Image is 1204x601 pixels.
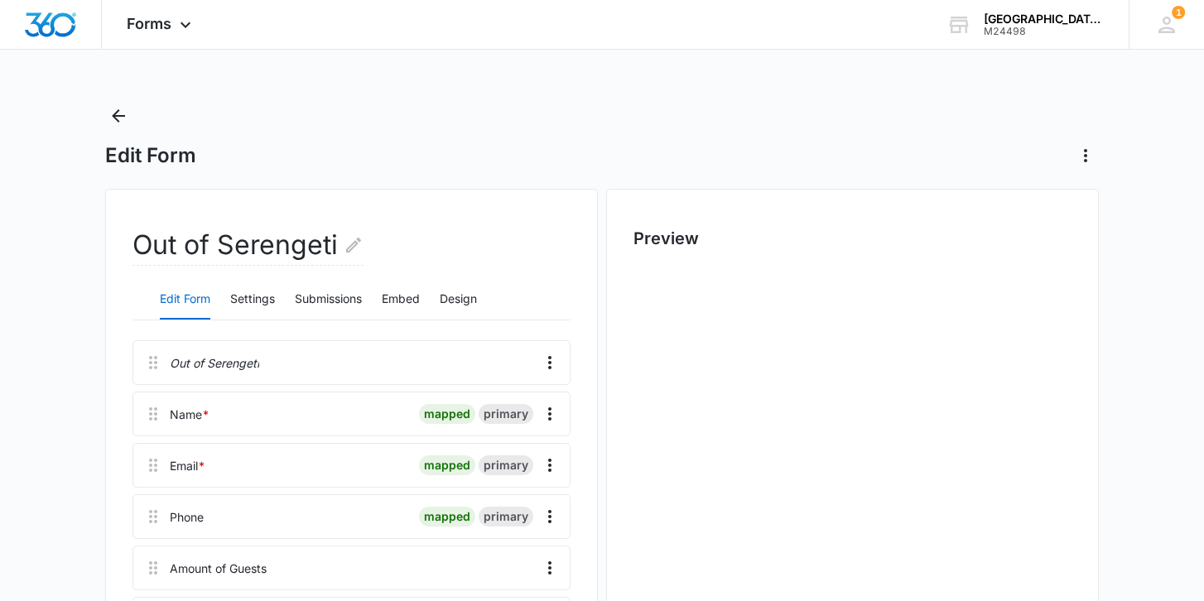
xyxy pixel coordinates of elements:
button: Overflow Menu [537,401,563,427]
h2: Preview [633,226,1072,251]
button: Settings [230,280,275,320]
h2: Out of Serengeti [132,225,364,266]
div: primary [479,507,533,526]
button: Embed [382,280,420,320]
div: primary [479,404,533,424]
div: Phone [170,508,204,526]
div: Email [170,457,205,474]
span: 1 [1172,6,1185,19]
div: mapped [419,455,475,475]
button: Overflow Menu [537,503,563,530]
button: Edit Form Name [344,225,364,265]
div: account id [984,26,1105,37]
div: primary [479,455,533,475]
div: Amount of Guests [170,560,267,577]
button: Edit Form [160,280,210,320]
button: Submissions [295,280,362,320]
span: Forms [127,15,171,32]
div: Name [170,406,209,423]
div: mapped [419,404,475,424]
button: Overflow Menu [537,349,563,376]
button: Overflow Menu [537,555,563,581]
div: account name [984,12,1105,26]
div: notifications count [1172,6,1185,19]
button: Back [105,103,132,129]
button: Overflow Menu [537,452,563,478]
button: Design [440,280,477,320]
p: Out of Serengeti [170,354,259,372]
h1: Edit Form [105,143,196,168]
button: Actions [1072,142,1099,169]
div: mapped [419,507,475,526]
